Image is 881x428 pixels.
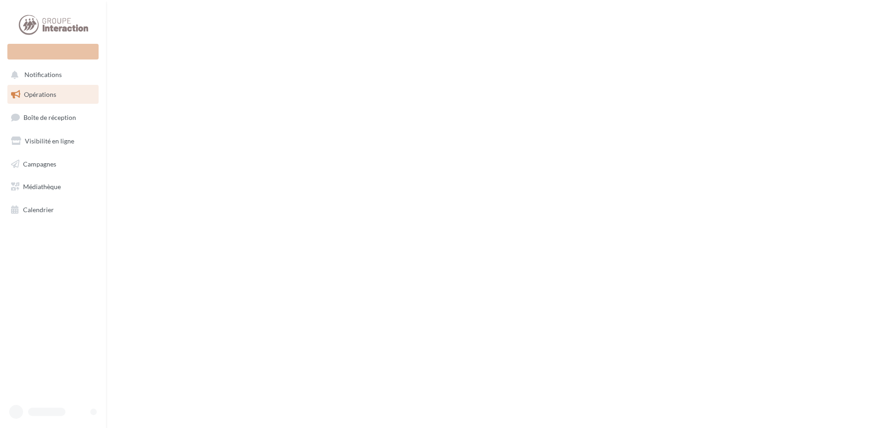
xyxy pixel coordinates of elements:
[23,206,54,214] span: Calendrier
[6,107,100,127] a: Boîte de réception
[7,44,99,59] div: Nouvelle campagne
[23,113,76,121] span: Boîte de réception
[6,155,100,174] a: Campagnes
[25,137,74,145] span: Visibilité en ligne
[23,160,56,167] span: Campagnes
[23,183,61,190] span: Médiathèque
[6,85,100,104] a: Opérations
[6,131,100,151] a: Visibilité en ligne
[24,71,62,79] span: Notifications
[6,177,100,196] a: Médiathèque
[6,200,100,220] a: Calendrier
[24,90,56,98] span: Opérations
